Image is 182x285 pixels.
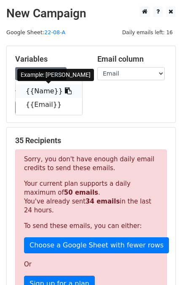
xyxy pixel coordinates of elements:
[17,69,94,81] div: Example: [PERSON_NAME]
[119,28,176,37] span: Daily emails left: 16
[24,222,158,231] p: To send these emails, you can either:
[6,29,65,35] small: Google Sheet:
[97,54,167,64] h5: Email column
[15,136,167,145] h5: 35 Recipients
[15,54,85,64] h5: Variables
[24,155,158,173] p: Sorry, you don't have enough daily email credits to send these emails.
[140,244,182,285] iframe: Chat Widget
[24,179,158,215] p: Your current plan supports a daily maximum of . You've already sent in the last 24 hours.
[15,67,67,80] a: Copy/paste...
[24,237,169,253] a: Choose a Google Sheet with fewer rows
[24,260,158,269] p: Or
[44,29,65,35] a: 22-08-A
[64,189,98,196] strong: 50 emails
[86,198,120,205] strong: 34 emails
[16,98,82,111] a: {{Email}}
[16,84,82,98] a: {{Name}}
[119,29,176,35] a: Daily emails left: 16
[6,6,176,21] h2: New Campaign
